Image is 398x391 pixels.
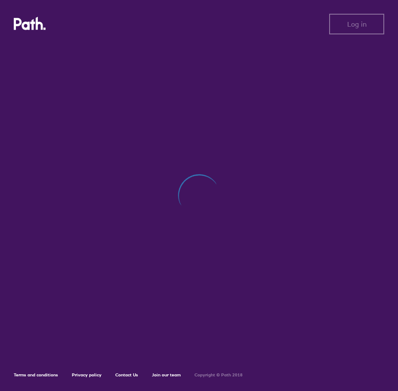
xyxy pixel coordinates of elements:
h6: Copyright © Path 2018 [194,373,243,378]
a: Contact Us [115,372,138,378]
a: Privacy policy [72,372,102,378]
span: Log in [347,20,367,28]
button: Log in [329,14,384,34]
a: Join our team [152,372,181,378]
a: Terms and conditions [14,372,58,378]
